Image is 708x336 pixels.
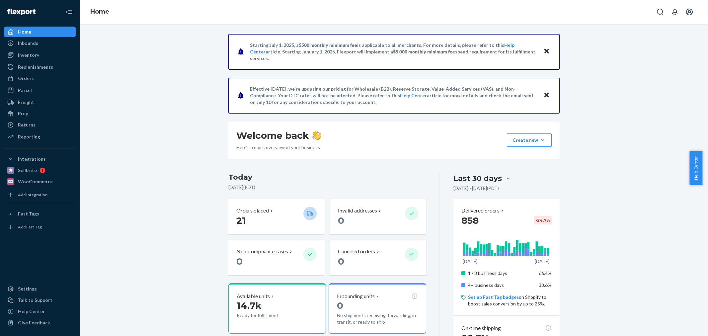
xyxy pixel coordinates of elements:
span: 14.7k [237,300,262,311]
button: Create new [507,133,552,147]
button: Available units14.7kReady for fulfillment [228,283,326,334]
div: -24.7 % [534,216,552,224]
button: Close [542,47,551,56]
div: Give Feedback [18,319,50,326]
div: Inbounds [18,40,38,46]
a: Parcel [4,85,76,96]
div: Orders [18,75,34,82]
a: Help Center [4,306,76,317]
a: Talk to Support [4,295,76,305]
span: $500 monthly minimum fee [299,42,357,48]
button: Close [542,91,551,100]
div: Add Fast Tag [18,224,42,230]
button: Inbounding units0No shipments receiving, forwarding, in transit, or ready to ship [329,283,426,334]
span: 0 [236,256,243,267]
a: Prep [4,108,76,119]
p: [DATE] ( PDT ) [228,184,427,191]
button: Canceled orders 0 [330,240,426,275]
a: WooCommerce [4,176,76,187]
img: hand-wave emoji [312,131,321,140]
button: Fast Tags [4,209,76,219]
div: Reporting [18,133,40,140]
p: [DATE] [463,258,478,265]
p: Starting July 1, 2025, a is applicable to all merchants. For more details, please refer to this a... [250,42,537,62]
button: Open Search Box [654,5,667,19]
a: Freight [4,97,76,108]
p: [DATE] [535,258,550,265]
button: Invalid addresses 0 [330,199,426,234]
p: Here’s a quick overview of your business [236,144,321,151]
button: Delivered orders [461,207,505,214]
p: 4+ business days [468,282,533,289]
h3: Today [228,172,427,183]
div: Freight [18,99,34,106]
span: 0 [338,256,344,267]
p: Inbounding units [337,293,375,300]
button: Close Navigation [62,5,76,19]
div: Integrations [18,156,46,162]
a: Replenishments [4,62,76,72]
div: Talk to Support [18,297,52,303]
div: Help Center [18,308,45,315]
p: on Shopify to boost sales conversion by up to 25%. [468,294,551,307]
a: Reporting [4,131,76,142]
a: Inventory [4,50,76,60]
button: Open notifications [668,5,681,19]
span: 21 [236,215,246,226]
p: Invalid addresses [338,207,377,214]
button: Give Feedback [4,317,76,328]
div: Sellbrite [18,167,37,174]
a: Settings [4,284,76,294]
div: Replenishments [18,64,53,70]
a: Sellbrite [4,165,76,176]
button: Integrations [4,154,76,164]
button: Non-compliance cases 0 [228,240,325,275]
span: 0 [337,300,343,311]
h1: Welcome back [236,129,321,141]
div: Fast Tags [18,210,39,217]
div: Returns [18,122,36,128]
div: Home [18,29,31,35]
p: Effective [DATE], we're updating our pricing for Wholesale (B2B), Reserve Storage, Value-Added Se... [250,86,537,106]
p: Canceled orders [338,248,375,255]
button: Orders placed 21 [228,199,325,234]
p: Non-compliance cases [236,248,288,255]
span: $5,000 monthly minimum fee [393,49,455,54]
a: Help Center [400,93,427,98]
a: Set up Fast Tag badges [468,294,519,300]
a: Orders [4,73,76,84]
div: Settings [18,286,37,292]
a: Add Integration [4,190,76,200]
span: 0 [338,215,344,226]
span: 858 [461,215,479,226]
p: Available units [237,293,270,300]
a: Returns [4,120,76,130]
a: Add Fast Tag [4,222,76,232]
div: WooCommerce [18,178,53,185]
div: Add Integration [18,192,47,198]
div: Last 30 days [453,173,502,184]
p: Ready for fulfillment [237,312,298,319]
button: Help Center [689,151,702,185]
p: 1 - 3 business days [468,270,533,277]
span: 33.6% [539,282,552,288]
p: On-time shipping [461,324,501,332]
button: Open account menu [683,5,696,19]
p: No shipments receiving, forwarding, in transit, or ready to ship [337,312,418,325]
div: Inventory [18,52,39,58]
p: [DATE] - [DATE] ( PDT ) [453,185,499,192]
a: Inbounds [4,38,76,48]
img: Flexport logo [7,9,36,15]
div: Prep [18,110,28,117]
a: Home [90,8,109,15]
span: 66.4% [539,270,552,276]
ol: breadcrumbs [85,2,115,22]
p: Orders placed [236,207,269,214]
a: Home [4,27,76,37]
div: Parcel [18,87,32,94]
